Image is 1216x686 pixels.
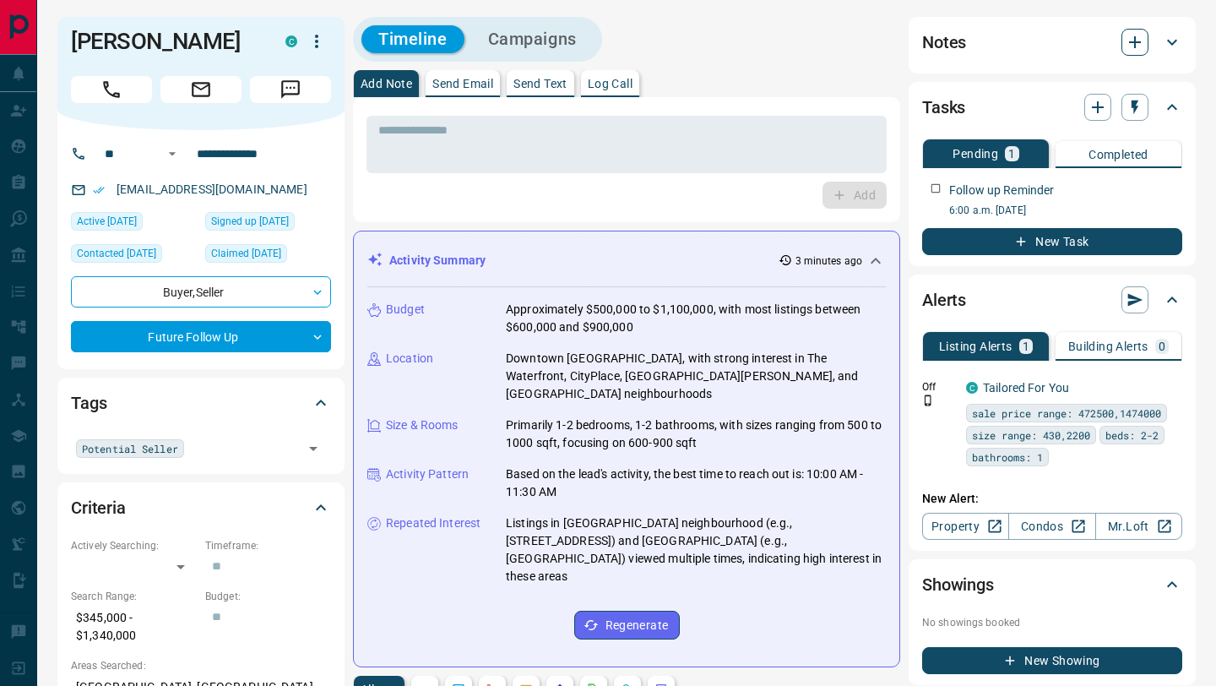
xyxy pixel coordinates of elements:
svg: Push Notification Only [922,395,934,406]
p: Completed [1088,149,1148,161]
p: Budget [386,301,425,318]
p: Downtown [GEOGRAPHIC_DATA], with strong interest in The Waterfront, CityPlace, [GEOGRAPHIC_DATA][... [506,350,886,403]
p: Log Call [588,78,632,90]
p: Follow up Reminder [949,182,1054,199]
p: Send Email [432,78,493,90]
div: Tasks [922,87,1182,128]
span: Call [71,76,152,103]
p: Actively Searching: [71,538,197,553]
div: Mon Dec 11 2023 [205,244,331,268]
p: Size & Rooms [386,416,459,434]
p: Add Note [361,78,412,90]
span: sale price range: 472500,1474000 [972,405,1161,422]
h2: Alerts [922,286,966,313]
div: Buyer , Seller [71,276,331,308]
p: 0 [1159,340,1165,352]
a: Condos [1008,513,1095,540]
span: bathrooms: 1 [972,449,1043,465]
p: Listing Alerts [939,340,1012,352]
span: Claimed [DATE] [211,245,281,262]
button: Regenerate [574,611,680,640]
button: New Task [922,228,1182,255]
span: Potential Seller [82,440,178,457]
div: Alerts [922,280,1182,320]
p: Search Range: [71,589,197,604]
h1: [PERSON_NAME] [71,28,260,55]
span: Contacted [DATE] [77,245,156,262]
p: Listings in [GEOGRAPHIC_DATA] neighbourhood (e.g., [STREET_ADDRESS]) and [GEOGRAPHIC_DATA] (e.g.,... [506,514,886,585]
a: [EMAIL_ADDRESS][DOMAIN_NAME] [117,182,307,196]
h2: Showings [922,571,994,598]
button: Open [162,144,182,164]
span: Signed up [DATE] [211,213,289,230]
p: Approximately $500,000 to $1,100,000, with most listings between $600,000 and $900,000 [506,301,886,336]
span: size range: 430,2200 [972,427,1090,444]
p: Activity Pattern [386,465,469,483]
svg: Email Verified [93,184,105,196]
div: condos.ca [285,35,297,47]
div: Future Follow Up [71,321,331,352]
p: Activity Summary [389,252,486,269]
h2: Tasks [922,94,965,121]
p: Areas Searched: [71,658,331,673]
div: Showings [922,564,1182,605]
h2: Notes [922,29,966,56]
button: Open [301,437,325,460]
span: Message [250,76,331,103]
div: Activity Summary3 minutes ago [367,245,886,276]
a: Mr.Loft [1095,513,1182,540]
p: Repeated Interest [386,514,480,532]
div: Tags [71,383,331,423]
p: 1 [1023,340,1029,352]
p: Timeframe: [205,538,331,553]
p: 3 minutes ago [795,253,862,269]
p: No showings booked [922,615,1182,630]
p: 1 [1008,148,1015,160]
p: Off [922,379,956,395]
p: Location [386,350,433,367]
p: Building Alerts [1068,340,1148,352]
span: Email [160,76,242,103]
button: New Showing [922,647,1182,674]
h2: Tags [71,389,106,416]
p: $345,000 - $1,340,000 [71,604,197,650]
div: Tue Dec 12 2023 [71,244,197,268]
div: Notes [922,22,1182,63]
div: condos.ca [966,382,978,394]
button: Timeline [361,25,464,53]
p: New Alert: [922,490,1182,508]
div: Mon Sep 15 2025 [71,212,197,236]
span: beds: 2-2 [1105,427,1159,444]
div: Criteria [71,487,331,528]
p: Based on the lead's activity, the best time to reach out is: 10:00 AM - 11:30 AM [506,465,886,501]
div: Mon Dec 11 2023 [205,212,331,236]
button: Campaigns [471,25,594,53]
p: Pending [953,148,998,160]
span: Active [DATE] [77,213,137,230]
a: Property [922,513,1009,540]
a: Tailored For You [983,381,1069,395]
p: Primarily 1-2 bedrooms, 1-2 bathrooms, with sizes ranging from 500 to 1000 sqft, focusing on 600-... [506,416,886,452]
p: Send Text [513,78,567,90]
p: Budget: [205,589,331,604]
p: 6:00 a.m. [DATE] [949,203,1182,218]
h2: Criteria [71,494,126,521]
